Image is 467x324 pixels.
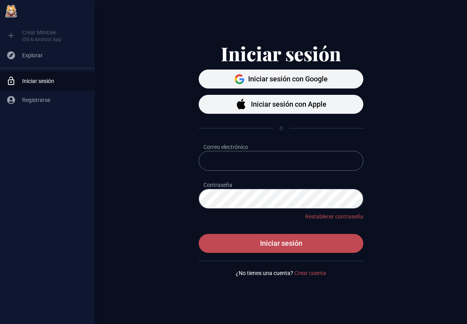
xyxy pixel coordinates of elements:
span: Iniciar sesión con Apple [251,99,327,110]
span: Iniciar sesión [260,238,302,249]
span: Iniciar sesión [22,77,89,85]
a: Restablecer contraseña [305,213,363,220]
span: Registrarse [22,96,89,104]
img: Minitale [3,3,19,19]
span: Explorar [22,51,89,59]
label: Contraseña [203,181,363,189]
img: Google [235,74,244,84]
button: Iniciar sesión con Apple [199,95,363,114]
label: Correo electrónico [203,143,363,151]
span: Iniciar sesión con Google [248,73,328,85]
p: ¿No tienes una cuenta? [199,269,363,277]
a: Crear cuenta [294,269,326,277]
span: o [279,123,283,133]
button: Iniciar sesión [199,234,363,253]
h1: Iniciar sesión [199,42,363,65]
button: GoogleIniciar sesión con Google [199,70,363,89]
